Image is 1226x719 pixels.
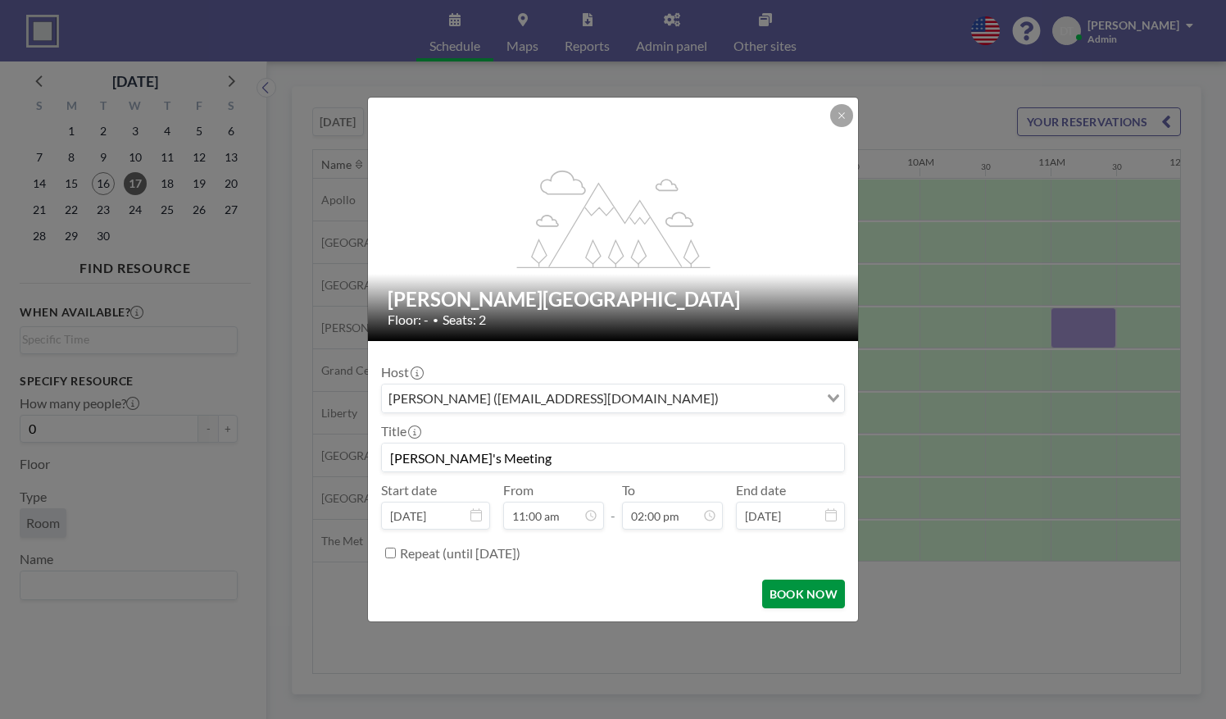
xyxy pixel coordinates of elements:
[382,444,844,471] input: Darrius's reservation
[388,312,429,328] span: Floor: -
[611,488,615,524] span: -
[517,169,711,267] g: flex-grow: 1.2;
[381,423,420,439] label: Title
[400,545,520,562] label: Repeat (until [DATE])
[443,312,486,328] span: Seats: 2
[382,385,844,412] div: Search for option
[762,580,845,608] button: BOOK NOW
[736,482,786,498] label: End date
[433,314,438,326] span: •
[622,482,635,498] label: To
[385,388,722,409] span: [PERSON_NAME] ([EMAIL_ADDRESS][DOMAIN_NAME])
[503,482,534,498] label: From
[388,287,840,312] h2: [PERSON_NAME][GEOGRAPHIC_DATA]
[381,364,422,380] label: Host
[381,482,437,498] label: Start date
[724,388,817,409] input: Search for option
